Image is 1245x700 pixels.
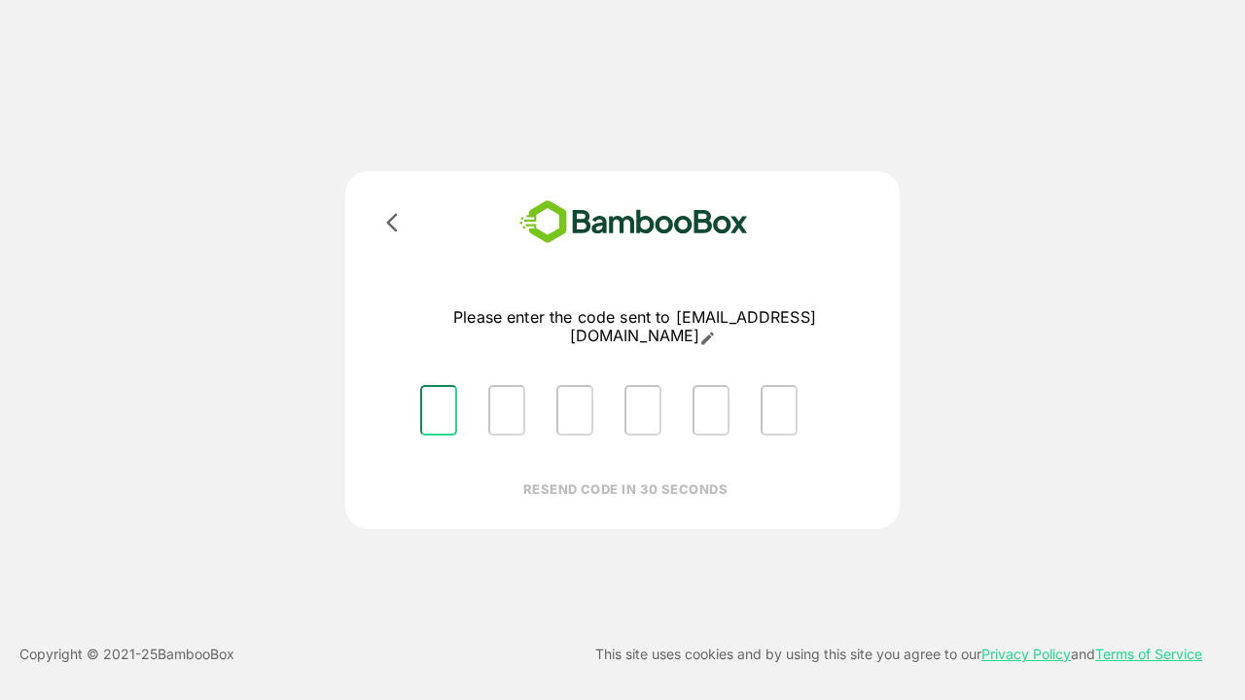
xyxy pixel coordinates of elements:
input: Please enter OTP character 1 [420,385,457,436]
a: Privacy Policy [981,646,1071,662]
a: Terms of Service [1095,646,1202,662]
p: This site uses cookies and by using this site you agree to our and [595,643,1202,666]
input: Please enter OTP character 2 [488,385,525,436]
input: Please enter OTP character 5 [693,385,729,436]
p: Please enter the code sent to [EMAIL_ADDRESS][DOMAIN_NAME] [405,308,865,346]
input: Please enter OTP character 4 [624,385,661,436]
input: Please enter OTP character 3 [556,385,593,436]
input: Please enter OTP character 6 [761,385,798,436]
img: bamboobox [491,194,776,250]
p: Copyright © 2021- 25 BambooBox [19,643,234,666]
